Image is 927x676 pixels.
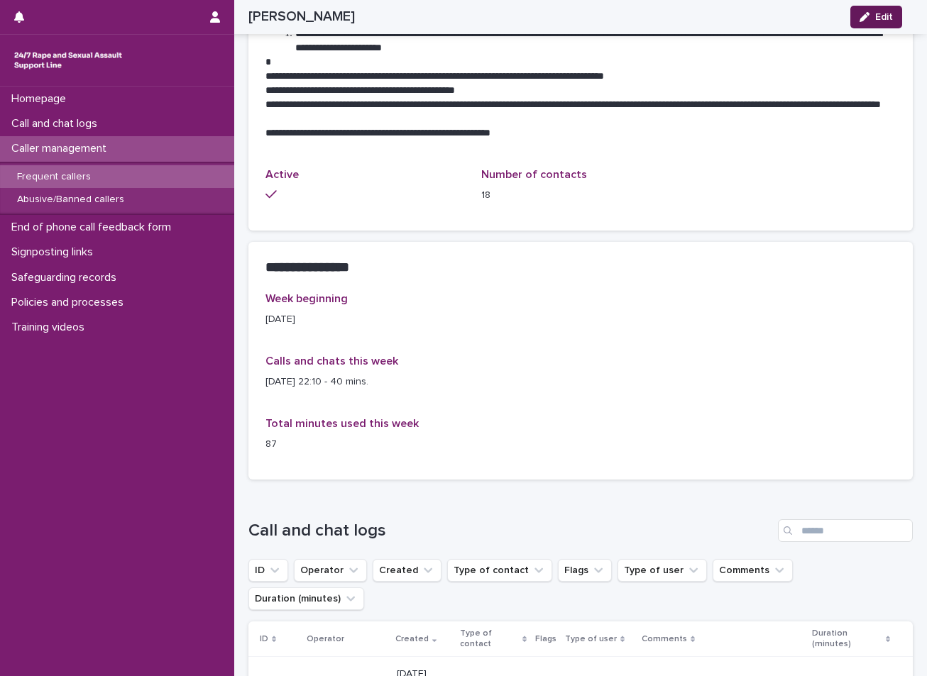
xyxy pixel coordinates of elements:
p: End of phone call feedback form [6,221,182,234]
input: Search [778,519,913,542]
button: ID [248,559,288,582]
p: Signposting links [6,245,104,259]
p: Call and chat logs [6,117,109,131]
p: Caller management [6,142,118,155]
p: Abusive/Banned callers [6,194,136,206]
span: Number of contacts [481,169,587,180]
p: Policies and processes [6,296,135,309]
p: Type of contact [460,626,519,652]
p: Homepage [6,92,77,106]
p: ID [260,631,268,647]
span: Active [265,169,299,180]
p: Created [395,631,429,647]
button: Operator [294,559,367,582]
button: Edit [850,6,902,28]
button: Flags [558,559,612,582]
button: Created [373,559,441,582]
p: 18 [481,188,680,203]
p: [DATE] [265,312,464,327]
p: [DATE] 22:10 - 40 mins. [265,375,896,389]
p: Flags [535,631,556,647]
p: Safeguarding records [6,271,128,284]
button: Type of user [618,559,707,582]
p: Type of user [565,631,617,647]
img: rhQMoQhaT3yELyF149Cw [11,46,125,74]
span: Total minutes used this week [265,418,419,429]
span: Week beginning [265,293,348,304]
button: Duration (minutes) [248,587,364,610]
h2: [PERSON_NAME] [248,9,355,25]
span: Calls and chats this week [265,355,398,367]
button: Comments [713,559,793,582]
span: Edit [875,12,893,22]
button: Type of contact [447,559,552,582]
h1: Call and chat logs [248,521,772,541]
p: Duration (minutes) [812,626,882,652]
p: Operator [307,631,344,647]
p: 87 [265,437,464,452]
p: Training videos [6,321,96,334]
p: Frequent callers [6,171,102,183]
p: Comments [642,631,687,647]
